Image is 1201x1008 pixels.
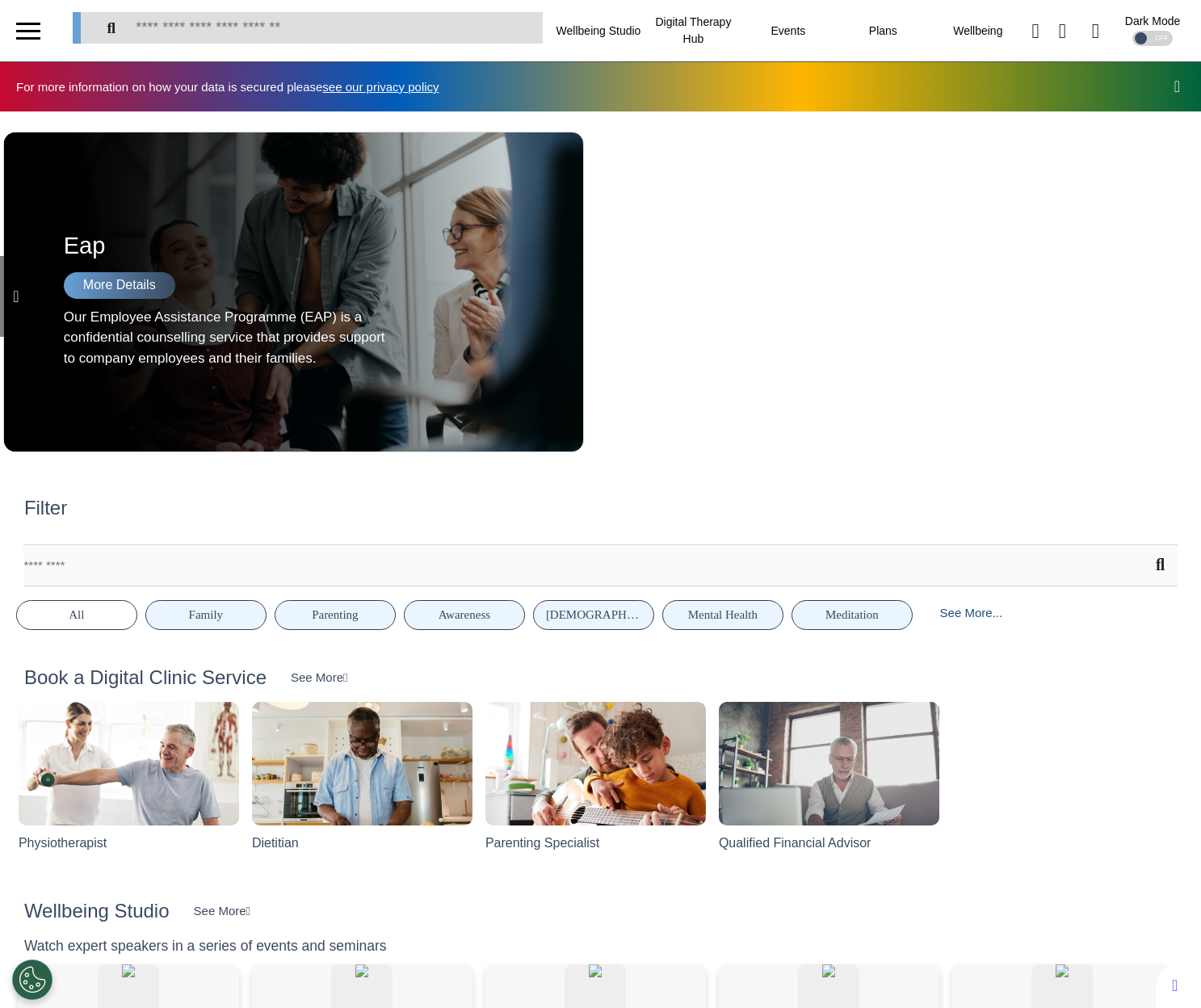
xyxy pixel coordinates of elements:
div: Physiotherapist [19,834,107,853]
div: Wellbeing Studio [551,8,645,53]
div: Dietitian [252,834,299,853]
div: Qualified Financial Advisor [719,834,871,853]
button: Open Preferences [12,960,52,1000]
img: Physiotherapist-min.jpeg [19,702,239,867]
div: Events [741,8,835,53]
div: Plans [836,8,930,53]
img: Parenting+Specialist-min.jpeg [485,702,706,867]
h2: Book a Digital Clinic Service [24,666,267,690]
div: Watch expert speakers in a series of events and seminars [24,935,387,956]
button: Mental Health [662,600,783,630]
div: See More [291,669,348,687]
img: Dietitian-min.jpeg [252,702,472,867]
img: Qualified+Financial+Advisor-min.jpg [719,702,939,867]
h2: Filter [24,497,67,520]
div: Eap [64,229,468,264]
div: Dark Mode [1125,15,1180,27]
button: Family [145,600,267,630]
button: [DEMOGRAPHIC_DATA] Health [533,600,654,630]
div: Our Employee Assistance Programme (EAP) is a confidential counselling service that provides suppo... [64,307,388,369]
button: Meditation [792,600,913,630]
h2: Wellbeing Studio [24,900,170,923]
button: All [16,600,137,630]
button: Awareness [404,600,525,630]
div: OFF [1132,31,1173,46]
div: See More [194,902,251,921]
div: Parenting Specialist [485,834,599,853]
div: More Details [64,272,175,299]
button: Parenting [275,600,396,630]
div: For more information on how your data is secured please [16,81,456,93]
div: See More... [921,598,1022,628]
div: Digital Therapy Hub [646,8,741,53]
a: see our privacy policy [322,80,439,94]
div: Wellbeing [930,8,1025,53]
